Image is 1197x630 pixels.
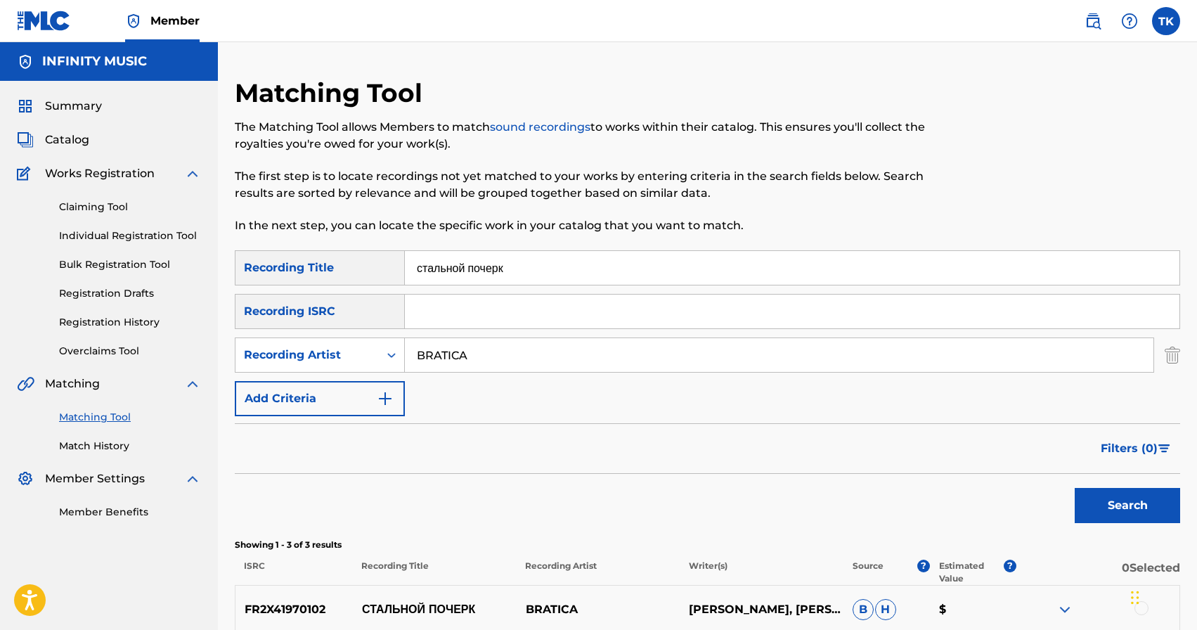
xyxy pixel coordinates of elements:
span: Catalog [45,131,89,148]
p: Showing 1 - 3 of 3 results [235,539,1180,551]
span: Works Registration [45,165,155,182]
a: Overclaims Tool [59,344,201,359]
img: Catalog [17,131,34,148]
iframe: Resource Center [1158,413,1197,526]
button: Search [1075,488,1180,523]
p: In the next step, you can locate the specific work in your catalog that you want to match. [235,217,963,234]
span: ? [1004,560,1016,572]
img: help [1121,13,1138,30]
span: ? [917,560,930,572]
span: Filters ( 0 ) [1101,440,1158,457]
span: B [853,599,874,620]
img: Works Registration [17,165,35,182]
button: Filters (0) [1092,431,1180,466]
p: [PERSON_NAME], [PERSON_NAME], [PERSON_NAME] [680,601,843,618]
img: Matching [17,375,34,392]
p: $ [929,601,1016,618]
img: Top Rightsholder [125,13,142,30]
p: FR2X41970102 [235,601,353,618]
p: The Matching Tool allows Members to match to works within their catalog. This ensures you'll coll... [235,119,963,153]
span: Summary [45,98,102,115]
div: Help [1115,7,1144,35]
img: expand [184,470,201,487]
a: Matching Tool [59,410,201,425]
form: Search Form [235,250,1180,530]
button: Add Criteria [235,381,405,416]
h5: INFINITY MUSIC [42,53,147,70]
p: The first step is to locate recordings not yet matched to your works by entering criteria in the ... [235,168,963,202]
img: search [1085,13,1101,30]
iframe: Chat Widget [1127,562,1197,630]
a: Claiming Tool [59,200,201,214]
span: H [875,599,896,620]
p: ISRC [235,560,352,585]
p: Writer(s) [680,560,843,585]
img: Delete Criterion [1165,337,1180,373]
p: BRATICA [516,601,680,618]
img: Member Settings [17,470,34,487]
a: Registration History [59,315,201,330]
a: Public Search [1079,7,1107,35]
img: expand [184,165,201,182]
span: Member Settings [45,470,145,487]
a: Registration Drafts [59,286,201,301]
span: Member [150,13,200,29]
a: sound recordings [490,120,590,134]
h2: Matching Tool [235,77,429,109]
img: MLC Logo [17,11,71,31]
img: 9d2ae6d4665cec9f34b9.svg [377,390,394,407]
img: Accounts [17,53,34,70]
a: SummarySummary [17,98,102,115]
a: Match History [59,439,201,454]
div: Recording Artist [244,347,370,364]
a: CatalogCatalog [17,131,89,148]
div: User Menu [1152,7,1180,35]
a: Bulk Registration Tool [59,257,201,272]
p: СТАЛЬНОЙ ПОЧЕРК [353,601,517,618]
p: 0 Selected [1016,560,1180,585]
p: Recording Artist [516,560,680,585]
a: Individual Registration Tool [59,229,201,243]
p: Source [853,560,884,585]
img: Summary [17,98,34,115]
p: Recording Title [352,560,516,585]
a: Member Benefits [59,505,201,520]
span: Matching [45,375,100,392]
div: Перетащить [1131,577,1139,619]
div: Виджет чата [1127,562,1197,630]
img: expand [1056,601,1073,618]
img: expand [184,375,201,392]
p: Estimated Value [939,560,1004,585]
